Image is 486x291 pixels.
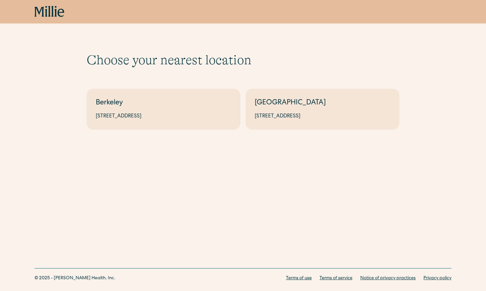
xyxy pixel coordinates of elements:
[87,52,399,68] h1: Choose your nearest location
[96,98,231,109] div: Berkeley
[35,275,115,282] div: © 2025 - [PERSON_NAME] Health, Inc.
[96,113,231,120] div: [STREET_ADDRESS]
[320,275,352,282] a: Terms of service
[360,275,416,282] a: Notice of privacy practices
[246,89,399,130] a: [GEOGRAPHIC_DATA][STREET_ADDRESS]
[286,275,312,282] a: Terms of use
[255,98,390,109] div: [GEOGRAPHIC_DATA]
[423,275,451,282] a: Privacy policy
[255,113,390,120] div: [STREET_ADDRESS]
[87,89,240,130] a: Berkeley[STREET_ADDRESS]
